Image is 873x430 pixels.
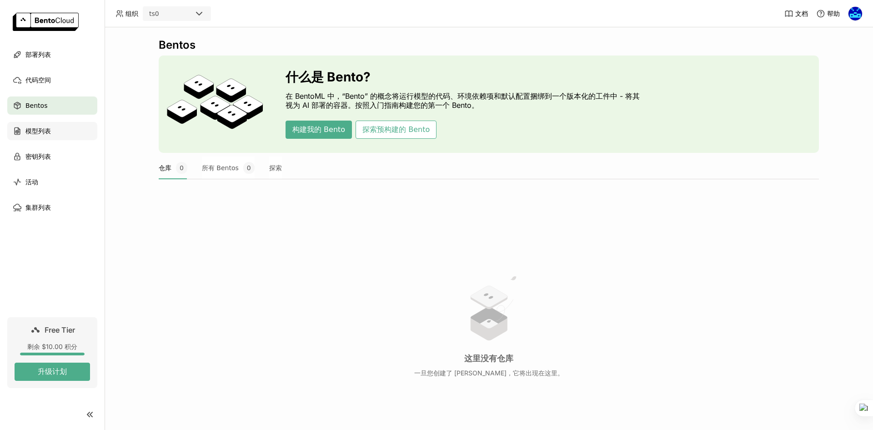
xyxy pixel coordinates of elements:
h3: 这里没有仓库 [464,354,513,364]
span: 模型列表 [25,126,51,137]
span: 活动 [25,177,38,187]
span: 集群列表 [25,202,51,213]
span: 密钥列表 [25,151,51,162]
button: 探索 [269,157,282,179]
a: 集群列表 [7,198,97,217]
p: 一旦您创建了 [PERSON_NAME]，它将出现在这里。 [414,369,564,377]
img: no results [455,274,523,343]
a: Bentos [7,96,97,115]
a: 部署列表 [7,46,97,64]
div: ts0 [149,9,159,18]
button: 升级计划 [15,363,90,381]
button: 构建我的 Bento [286,121,352,139]
h3: 什么是 Bento? [286,70,645,84]
a: 文档 [784,9,808,18]
span: Free Tier [45,325,75,334]
p: 在 BentoML 中，“Bento” 的概念将运行模型的代码、环境依赖项和默认配置捆绑到一个版本化的工件中 - 将其视为 AI 部署的容器。按照入门指南构建您的第一个 Bento。 [286,91,645,110]
div: 帮助 [816,9,840,18]
a: 密钥列表 [7,147,97,166]
img: cover onboarding [166,74,264,134]
a: 模型列表 [7,122,97,140]
a: 活动 [7,173,97,191]
span: 0 [243,162,255,174]
span: 文档 [795,10,808,18]
button: 探索预构建的 Bento [356,121,436,139]
div: 剩余 $10.00 积分 [15,343,90,351]
span: 帮助 [827,10,840,18]
button: 所有 Bentos [202,157,255,179]
span: 组织 [125,10,138,18]
img: heather zhou [848,7,862,20]
span: 代码空间 [25,75,51,86]
button: 仓库 [159,157,187,179]
span: Bentos [25,100,47,111]
input: Selected ts0. [160,10,161,19]
a: Free Tier剩余 $10.00 积分升级计划 [7,317,97,388]
a: 代码空间 [7,71,97,89]
img: logo [13,13,79,31]
span: 部署列表 [25,49,51,60]
div: Bentos [159,38,819,52]
span: 0 [176,162,187,174]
